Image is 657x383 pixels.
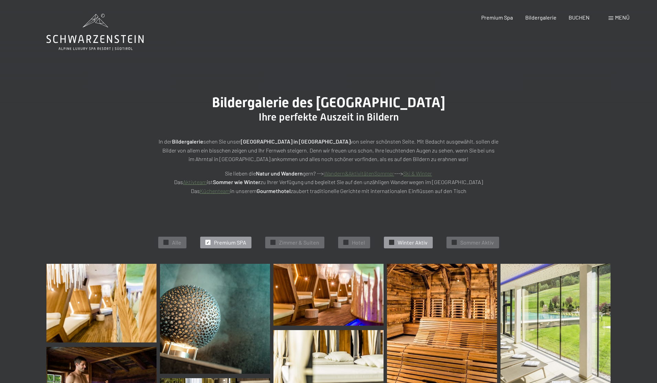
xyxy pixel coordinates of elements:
img: Bildergalerie [273,264,384,326]
span: Menü [615,14,629,21]
a: Bildergalerie [525,14,557,21]
strong: Bildergalerie [172,138,203,145]
a: Wandern&AktivitätenSommer [324,170,394,177]
span: ✓ [206,240,209,245]
span: ✓ [344,240,347,245]
strong: Sommer wie Winter [213,179,260,185]
span: Bildergalerie des [GEOGRAPHIC_DATA] [212,94,445,111]
span: ✓ [164,240,167,245]
a: Premium Spa [481,14,513,21]
span: Winter Aktiv [398,239,428,246]
img: Bildergalerie [46,264,157,342]
strong: Natur und Wandern [256,170,303,177]
p: In der sehen Sie unser von seiner schönsten Seite. Mit Bedacht ausgewählt, sollen die Bilder von ... [157,137,500,164]
a: BUCHEN [569,14,590,21]
a: Aktivteam [183,179,207,185]
img: Bildergalerie [160,264,270,374]
span: Hotel [352,239,365,246]
span: Premium SPA [214,239,246,246]
a: Küchenteam [200,188,230,194]
span: ✓ [453,240,455,245]
strong: Gourmethotel [257,188,291,194]
span: Sommer Aktiv [460,239,494,246]
span: ✓ [390,240,393,245]
p: Sie lieben die gern? --> ---> Das ist zu Ihrer Verfügung und begleitet Sie auf den unzähligen Wan... [157,169,500,195]
span: Alle [172,239,181,246]
span: Ihre perfekte Auszeit in Bildern [259,111,399,123]
a: Ski & Winter [403,170,432,177]
span: Zimmer & Suiten [279,239,319,246]
strong: [GEOGRAPHIC_DATA] in [GEOGRAPHIC_DATA] [241,138,351,145]
span: ✓ [271,240,274,245]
